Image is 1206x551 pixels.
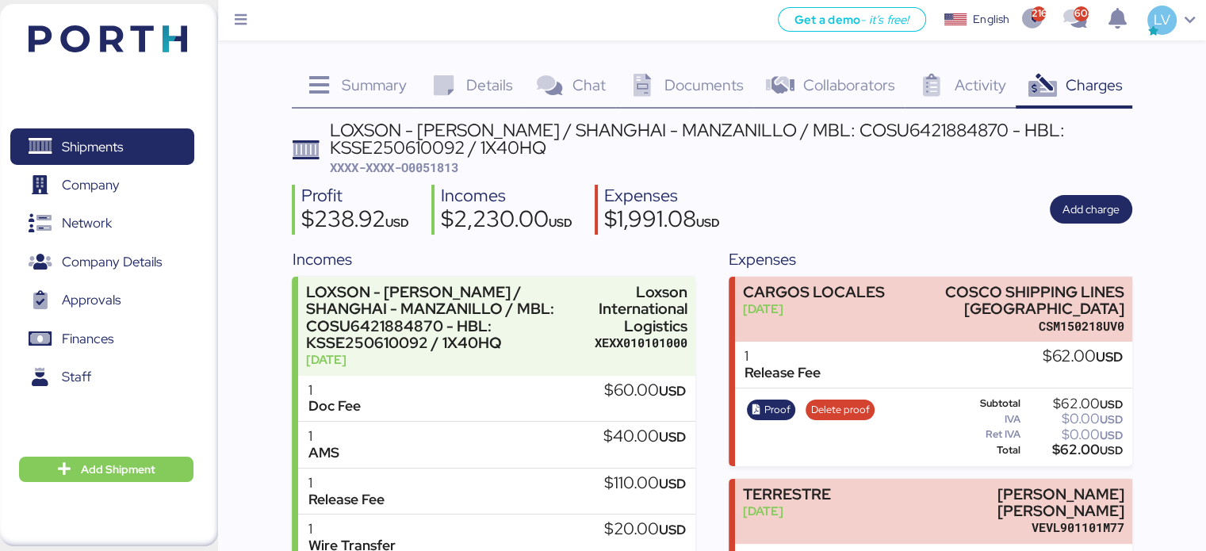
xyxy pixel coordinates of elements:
div: $238.92 [301,208,409,235]
div: $0.00 [1024,413,1123,425]
div: 1 [308,382,360,399]
div: 1 [308,521,395,538]
button: Add charge [1050,195,1132,224]
div: Incomes [441,185,572,208]
div: AMS [308,445,339,461]
span: USD [1100,428,1123,442]
a: Staff [10,359,194,396]
div: $62.00 [1024,444,1123,456]
div: Expenses [604,185,720,208]
div: English [973,11,1009,28]
div: $2,230.00 [441,208,572,235]
span: Company Details [62,251,162,274]
span: Chat [572,75,605,95]
div: XEXX010101000 [595,335,687,351]
span: Company [62,174,120,197]
div: Loxson International Logistics [595,284,687,334]
span: USD [1100,412,1123,427]
div: IVA [951,414,1020,425]
div: [DATE] [306,351,588,368]
div: $1,991.08 [604,208,720,235]
span: USD [659,382,686,400]
div: $62.00 [1024,398,1123,410]
div: Expenses [729,247,1131,271]
div: 1 [745,348,821,365]
span: Proof [764,401,791,419]
div: Doc Fee [308,398,360,415]
div: $62.00 [1043,348,1123,365]
div: Release Fee [745,365,821,381]
span: LV [1154,10,1170,30]
span: Add charge [1062,200,1120,219]
button: Menu [228,7,255,34]
div: $20.00 [604,521,686,538]
span: Approvals [62,289,121,312]
div: $40.00 [603,428,686,446]
span: USD [659,521,686,538]
span: USD [659,475,686,492]
div: Release Fee [308,492,384,508]
div: 1 [308,428,339,445]
div: CSM150218UV0 [895,318,1124,335]
div: COSCO SHIPPING LINES [GEOGRAPHIC_DATA] [895,284,1124,317]
div: VEVL901101M77 [895,519,1124,536]
div: Subtotal [951,398,1020,409]
div: Total [951,445,1020,456]
span: XXXX-XXXX-O0051813 [330,159,458,175]
div: LOXSON - [PERSON_NAME] / SHANGHAI - MANZANILLO / MBL: COSU6421884870 - HBL: KSSE250610092 / 1X40HQ [330,121,1132,157]
button: Delete proof [806,400,875,420]
div: CARGOS LOCALES [743,284,885,300]
span: Charges [1065,75,1122,95]
span: Documents [664,75,744,95]
div: [DATE] [743,503,831,519]
div: TERRESTRE [743,486,831,503]
span: Summary [342,75,407,95]
button: Add Shipment [19,457,193,482]
div: $110.00 [604,475,686,492]
span: Shipments [62,136,123,159]
div: Profit [301,185,409,208]
div: LOXSON - [PERSON_NAME] / SHANGHAI - MANZANILLO / MBL: COSU6421884870 - HBL: KSSE250610092 / 1X40HQ [306,284,588,351]
a: Shipments [10,128,194,165]
span: USD [1100,397,1123,411]
span: USD [1100,443,1123,457]
div: [PERSON_NAME] [PERSON_NAME] [895,486,1124,519]
span: USD [659,428,686,446]
button: Proof [747,400,796,420]
span: USD [549,215,572,230]
a: Finances [10,321,194,358]
a: Network [10,205,194,242]
div: [DATE] [743,300,885,317]
span: Add Shipment [81,460,155,479]
span: Activity [955,75,1006,95]
div: $60.00 [604,382,686,400]
div: Ret IVA [951,429,1020,440]
a: Company [10,167,194,204]
span: Details [466,75,513,95]
a: Company Details [10,244,194,281]
span: Network [62,212,112,235]
span: USD [1096,348,1123,365]
span: Collaborators [803,75,895,95]
span: Staff [62,365,91,388]
div: $0.00 [1024,429,1123,441]
a: Approvals [10,282,194,319]
span: Finances [62,327,113,350]
span: Delete proof [811,401,870,419]
span: USD [696,215,720,230]
div: Incomes [292,247,695,271]
div: 1 [308,475,384,492]
span: USD [385,215,409,230]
